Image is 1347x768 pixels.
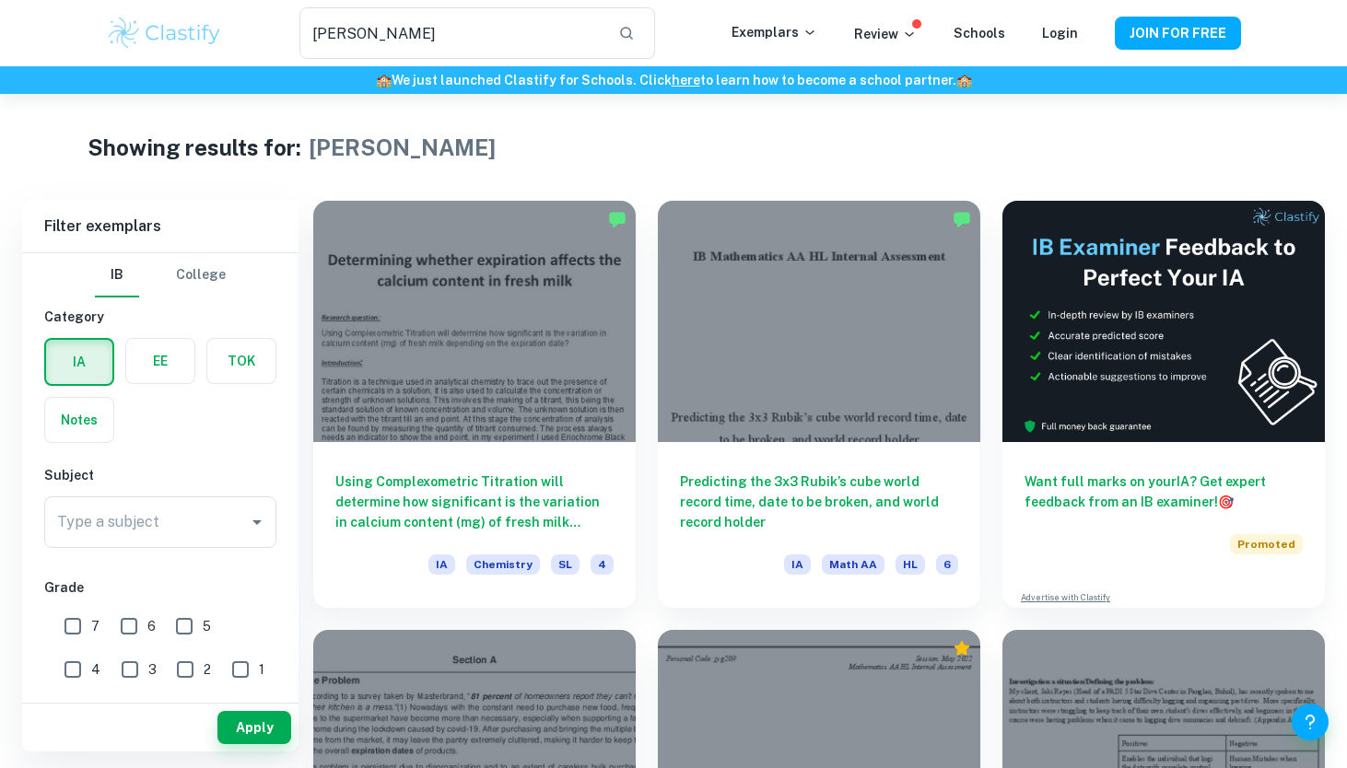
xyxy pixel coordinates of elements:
[95,253,226,297] div: Filter type choice
[309,131,496,164] h1: [PERSON_NAME]
[672,73,700,87] a: here
[732,22,817,42] p: Exemplars
[22,201,299,252] h6: Filter exemplars
[376,73,392,87] span: 🏫
[1025,471,1303,512] h6: Want full marks on your IA ? Get expert feedback from an IB examiner!
[953,639,971,657] div: Premium
[896,554,925,575] span: HL
[203,616,211,636] span: 5
[680,471,958,532] h6: Predicting the 3x3 Rubik’s cube world record time, date to be broken, and world record holder
[854,24,917,44] p: Review
[1002,201,1325,608] a: Want full marks on yourIA? Get expert feedback from an IB examiner!PromotedAdvertise with Clastify
[88,131,301,164] h1: Showing results for:
[1115,17,1241,50] button: JOIN FOR FREE
[335,471,614,532] h6: Using Complexometric Titration will determine how significant is the variation in calcium content...
[44,307,276,327] h6: Category
[953,210,971,228] img: Marked
[822,554,884,575] span: Math AA
[551,554,580,575] span: SL
[244,509,270,535] button: Open
[954,26,1005,41] a: Schools
[207,339,275,383] button: TOK
[148,659,157,680] span: 3
[299,7,603,59] input: Search for any exemplars...
[176,253,226,297] button: College
[1230,534,1303,554] span: Promoted
[259,659,264,680] span: 1
[91,659,100,680] span: 4
[936,554,958,575] span: 6
[1292,704,1329,740] button: Help and Feedback
[591,554,614,575] span: 4
[44,577,276,598] h6: Grade
[428,554,455,575] span: IA
[91,616,100,636] span: 7
[126,339,194,383] button: EE
[1002,201,1325,442] img: Thumbnail
[106,15,223,52] img: Clastify logo
[608,210,627,228] img: Marked
[313,201,636,608] a: Using Complexometric Titration will determine how significant is the variation in calcium content...
[784,554,811,575] span: IA
[1218,495,1234,509] span: 🎯
[658,201,980,608] a: Predicting the 3x3 Rubik’s cube world record time, date to be broken, and world record holderIAMa...
[4,70,1343,90] h6: We just launched Clastify for Schools. Click to learn how to become a school partner.
[956,73,972,87] span: 🏫
[217,711,291,744] button: Apply
[466,554,540,575] span: Chemistry
[46,340,112,384] button: IA
[204,659,211,680] span: 2
[147,616,156,636] span: 6
[1042,26,1078,41] a: Login
[95,253,139,297] button: IB
[1021,591,1110,604] a: Advertise with Clastify
[45,398,113,442] button: Notes
[44,465,276,485] h6: Subject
